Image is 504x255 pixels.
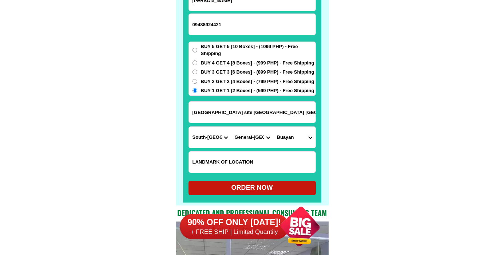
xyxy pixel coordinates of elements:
[201,68,314,76] span: BUY 3 GET 3 [6 Boxes] - (899 PHP) - Free Shipping
[231,127,273,148] select: Select district
[193,70,197,74] input: BUY 3 GET 3 [6 Boxes] - (899 PHP) - Free Shipping
[273,127,316,148] select: Select commune
[193,60,197,65] input: BUY 4 GET 4 [8 Boxes] - (999 PHP) - Free Shipping
[188,183,316,193] div: ORDER NOW
[176,207,329,218] h2: Dedicated and professional consulting team
[201,78,314,85] span: BUY 2 GET 2 [4 Boxes] - (799 PHP) - Free Shipping
[201,43,316,57] span: BUY 5 GET 5 [10 Boxes] - (1099 PHP) - Free Shipping
[189,152,316,173] input: Input LANDMARKOFLOCATION
[193,88,197,93] input: BUY 1 GET 1 [2 Boxes] - (599 PHP) - Free Shipping
[193,79,197,84] input: BUY 2 GET 2 [4 Boxes] - (799 PHP) - Free Shipping
[189,127,231,148] select: Select province
[193,48,197,52] input: BUY 5 GET 5 [10 Boxes] - (1099 PHP) - Free Shipping
[189,14,316,35] input: Input phone_number
[201,59,314,67] span: BUY 4 GET 4 [8 Boxes] - (999 PHP) - Free Shipping
[180,228,289,236] h6: + FREE SHIP | Limited Quantily
[180,217,289,228] h6: 90% OFF ONLY [DATE]!
[201,87,314,94] span: BUY 1 GET 1 [2 Boxes] - (599 PHP) - Free Shipping
[189,102,316,123] input: Input address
